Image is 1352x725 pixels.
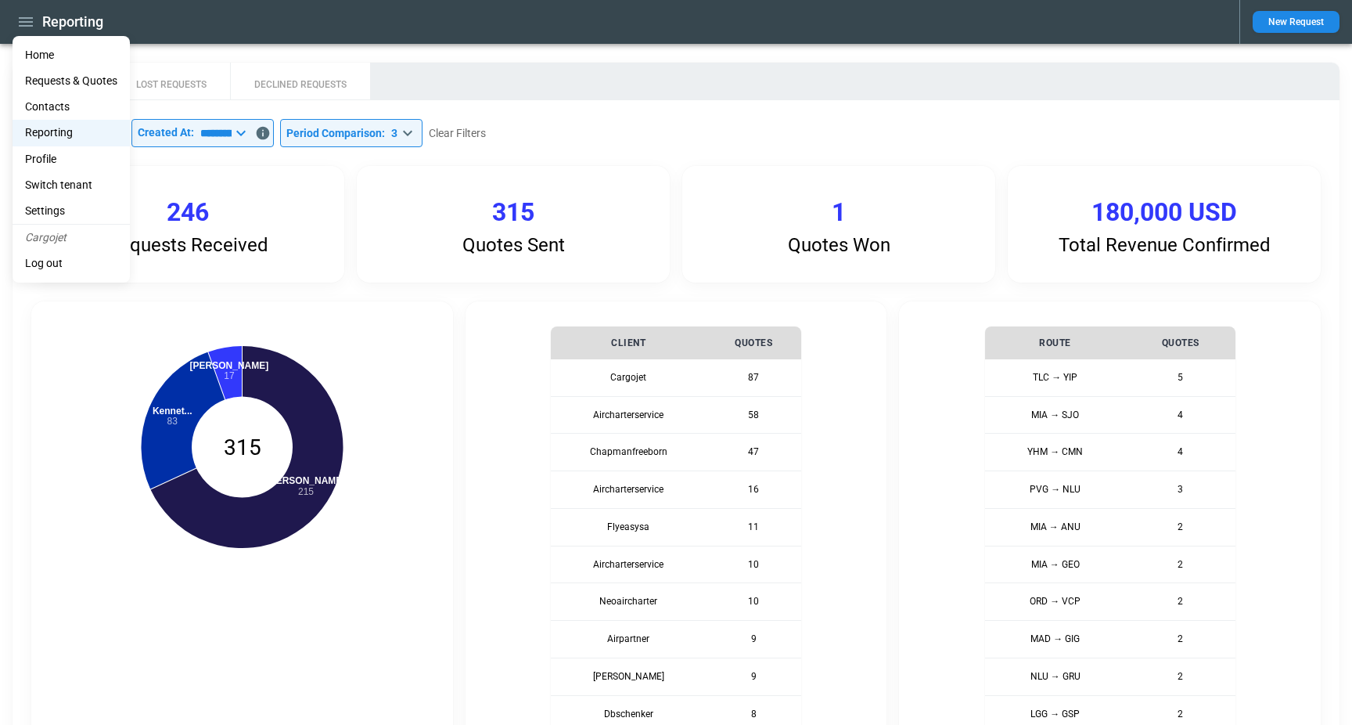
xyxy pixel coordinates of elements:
[13,42,130,68] a: Home
[13,251,130,276] li: Log out
[13,68,130,94] a: Requests & Quotes
[13,146,130,172] a: Profile
[13,94,130,120] a: Contacts
[13,198,130,224] a: Settings
[13,225,130,251] li: Cargojet
[13,172,130,198] li: Switch tenant
[13,120,130,146] a: Reporting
